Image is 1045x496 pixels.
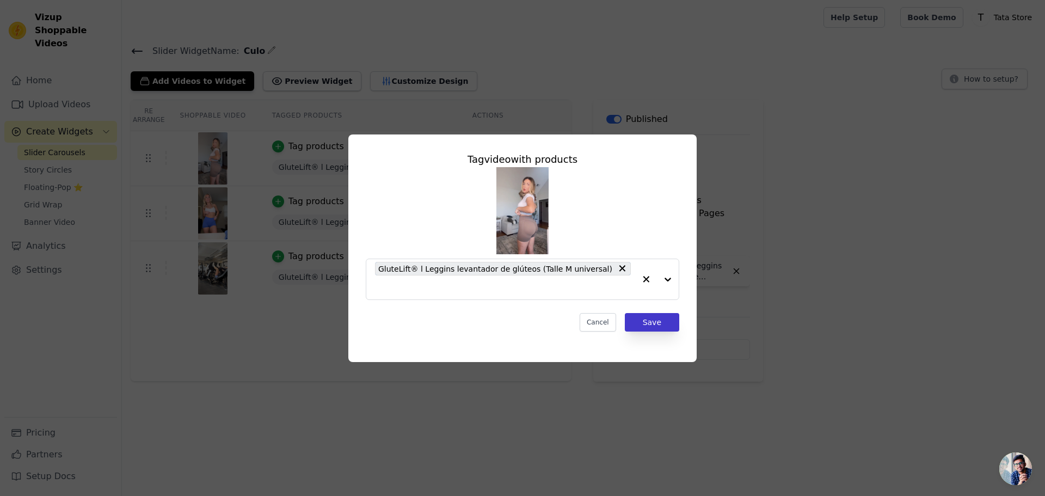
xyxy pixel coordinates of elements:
button: Cancel [580,313,616,332]
button: Save [625,313,679,332]
span: GluteLift® l Leggins levantador de glúteos (Talle M universal) [378,262,612,275]
div: Tag video with products [366,152,679,167]
img: tn-e27b0fe99ae94682a3fec9c7a7f2577e.png [496,167,549,254]
div: Chat abierto [999,452,1032,485]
